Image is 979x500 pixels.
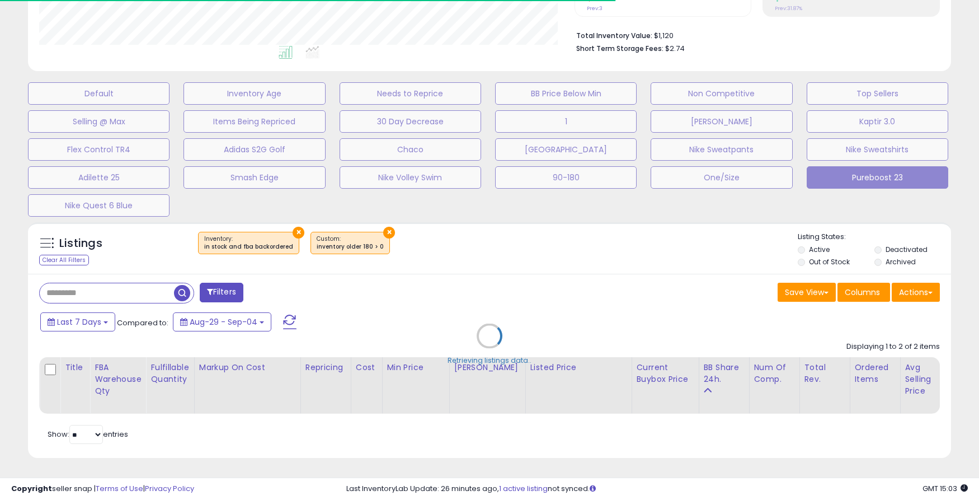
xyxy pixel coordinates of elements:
b: Total Inventory Value: [576,31,652,40]
div: Retrieving listings data.. [448,356,531,366]
span: 2025-09-12 15:03 GMT [922,483,968,494]
button: Kaptir 3.0 [807,110,948,133]
button: Inventory Age [183,82,325,105]
button: Nike Sweatpants [651,138,792,161]
button: 30 Day Decrease [340,110,481,133]
button: Items Being Repriced [183,110,325,133]
small: Prev: 31.87% [775,5,802,12]
button: [GEOGRAPHIC_DATA] [495,138,637,161]
button: Nike Quest 6 Blue [28,194,170,217]
button: Nike Sweatshirts [807,138,948,161]
button: Nike Volley Swim [340,166,481,189]
button: Default [28,82,170,105]
button: Selling @ Max [28,110,170,133]
strong: Copyright [11,483,52,494]
button: Chaco [340,138,481,161]
a: Terms of Use [96,483,143,494]
button: Top Sellers [807,82,948,105]
button: Non Competitive [651,82,792,105]
b: Short Term Storage Fees: [576,44,663,53]
button: [PERSON_NAME] [651,110,792,133]
a: Privacy Policy [145,483,194,494]
button: One/Size [651,166,792,189]
button: 90-180 [495,166,637,189]
button: BB Price Below Min [495,82,637,105]
button: Adilette 25 [28,166,170,189]
button: Flex Control TR4 [28,138,170,161]
li: $1,120 [576,28,931,41]
span: $2.74 [665,43,685,54]
div: Last InventoryLab Update: 26 minutes ago, not synced. [346,484,968,494]
a: 1 active listing [499,483,548,494]
button: 1 [495,110,637,133]
button: Adidas S2G Golf [183,138,325,161]
div: seller snap | | [11,484,194,494]
button: Needs to Reprice [340,82,481,105]
button: Pureboost 23 [807,166,948,189]
button: Smash Edge [183,166,325,189]
small: Prev: 3 [587,5,603,12]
